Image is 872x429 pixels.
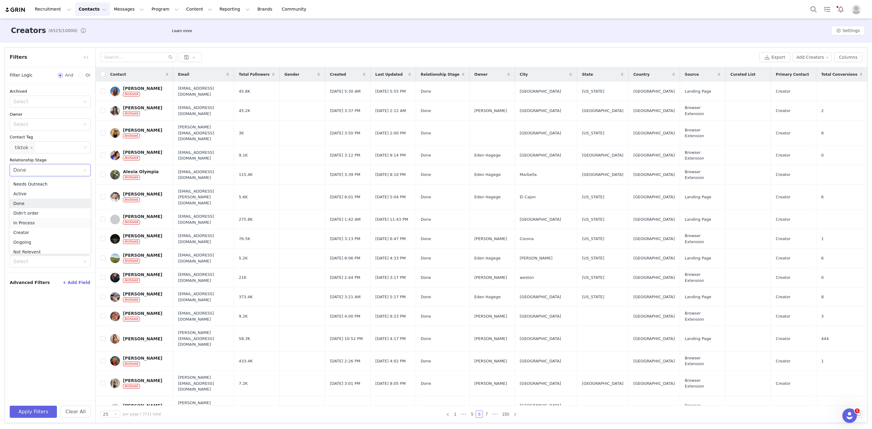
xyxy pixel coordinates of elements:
[110,334,120,344] img: ef8418df-ce81-42cf-83b5-24c7de10ae29.jpg
[633,172,675,178] span: [GEOGRAPHIC_DATA]
[110,2,147,16] button: Messages
[13,121,80,127] div: Select
[330,313,360,319] span: [DATE] 4:00 PM
[776,88,791,94] span: Creator
[239,194,248,200] span: 5.6K
[633,152,675,158] span: [GEOGRAPHIC_DATA]
[375,236,406,242] span: [DATE] 6:47 PM
[171,28,193,34] div: Tooltip anchor
[110,128,168,139] a: [PERSON_NAME]Archived
[446,413,450,416] i: icon: left
[61,406,91,418] button: Clear All
[178,72,189,77] span: Email
[12,143,35,152] li: tiktok
[239,172,253,178] span: 115.4K
[123,378,162,383] div: [PERSON_NAME]
[474,255,501,261] span: Eden Hagege
[520,130,561,136] span: [GEOGRAPHIC_DATA]
[793,52,832,62] button: Add Creators
[582,275,604,281] span: [US_STATE]
[110,356,120,366] img: 2742c2e6-f230-421b-8d6c-afd907f7dc4a.jpg
[114,412,117,417] i: icon: down
[110,253,120,263] img: cd04eb23-0c7b-412d-9876-98497e455b76.jpg
[831,26,865,35] button: Settings
[776,152,791,158] span: Creator
[13,259,80,265] div: Select
[421,172,431,178] span: Done
[110,106,120,116] img: 776c3af8-0f85-4748-8a93-3205691fb616.jpg
[821,336,829,342] span: 444
[330,275,360,281] span: [DATE] 2:44 PM
[330,255,360,261] span: [DATE] 8:06 PM
[10,134,91,140] div: Contact Tag
[375,172,406,178] span: [DATE] 8:10 PM
[834,2,847,16] button: Notifications
[123,111,140,116] span: Archived
[685,194,711,200] span: Landing Page
[776,194,791,200] span: Creator
[821,130,824,136] span: 8
[31,2,75,16] button: Recruitment
[375,216,408,223] span: [DATE] 11:43 PM
[110,105,168,116] a: [PERSON_NAME]Archived
[110,311,168,322] a: [PERSON_NAME]Archived
[83,72,91,78] span: Or
[520,294,561,300] span: [GEOGRAPHIC_DATA]
[821,108,824,114] span: 2
[10,228,91,237] li: Creator
[254,2,278,16] a: Brands
[83,100,87,104] i: icon: down
[520,72,528,77] span: City
[421,336,431,342] span: Done
[110,128,120,138] img: c8b90b0d-9f3c-4ed5-a203-439d4c6abed8.jpg
[807,2,820,16] button: Search
[582,294,604,300] span: [US_STATE]
[633,255,675,261] span: [GEOGRAPHIC_DATA]
[476,411,483,418] li: 6
[520,108,561,114] span: [GEOGRAPHIC_DATA]
[821,294,824,300] span: 8
[110,150,168,161] a: [PERSON_NAME]Archived
[178,124,229,142] span: [PERSON_NAME][EMAIL_ADDRESS][DOMAIN_NAME]
[10,179,91,189] li: Needs Outreach
[375,194,406,200] span: [DATE] 5:04 PM
[500,411,511,418] li: 150
[821,313,824,319] span: 3
[110,234,120,244] img: 999f9a5d-f7fe-46c2-a358-68ec2f6a85b7.jpg
[123,105,162,110] div: [PERSON_NAME]
[110,378,168,389] a: [PERSON_NAME]Archived
[520,255,553,261] span: [PERSON_NAME]
[730,72,755,77] span: Curated List
[474,152,501,158] span: Eden Hagege
[685,127,721,139] span: Browser Extension
[5,7,26,13] a: grin logo
[30,146,33,150] i: icon: close
[103,411,108,417] div: 25
[10,189,91,199] li: Active
[520,172,537,178] span: Marbella
[520,236,534,242] span: Corona
[685,294,711,300] span: Landing Page
[375,130,406,136] span: [DATE] 2:00 PM
[123,311,162,316] div: [PERSON_NAME]
[633,294,675,300] span: [GEOGRAPHIC_DATA]
[685,355,721,367] span: Browser Extension
[421,88,431,94] span: Done
[11,25,46,36] h3: Creators
[123,214,162,219] div: [PERSON_NAME]
[490,411,500,418] span: •••
[330,194,360,200] span: [DATE] 8:01 PM
[110,378,120,388] img: 30f48c22-9641-4505-a72a-f65e9dae2e1e.jpg
[511,411,519,418] li: Next Page
[582,152,623,158] span: [GEOGRAPHIC_DATA]
[110,214,168,225] a: [PERSON_NAME]Archived
[685,105,721,117] span: Browser Extension
[239,130,244,136] span: 3K
[685,169,721,181] span: Browser Extension
[239,255,248,261] span: 5.2K
[685,336,711,342] span: Landing Page
[821,194,824,200] span: 6
[582,88,604,94] span: [US_STATE]
[10,199,91,208] li: Done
